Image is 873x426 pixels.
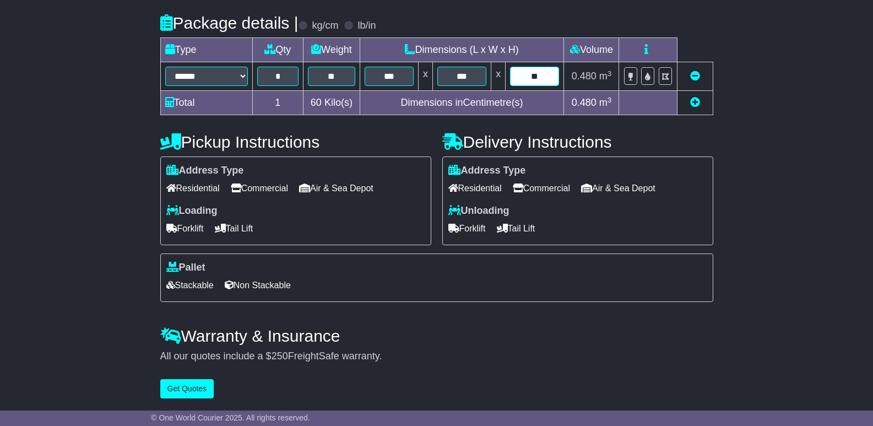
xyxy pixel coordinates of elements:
a: Add new item [690,97,700,108]
td: Type [160,38,252,62]
button: Get Quotes [160,379,214,398]
td: x [418,62,432,91]
span: Commercial [513,180,570,197]
label: lb/in [357,20,376,32]
td: Volume [564,38,619,62]
h4: Pickup Instructions [160,133,431,151]
h4: Delivery Instructions [442,133,713,151]
td: Kilo(s) [303,91,360,115]
span: Forklift [448,220,486,237]
td: Total [160,91,252,115]
a: Remove this item [690,71,700,82]
td: Qty [252,38,303,62]
sup: 3 [608,96,612,104]
span: 0.480 [572,71,597,82]
label: Unloading [448,205,509,217]
label: Address Type [166,165,244,177]
span: Forklift [166,220,204,237]
span: Stackable [166,277,214,294]
h4: Warranty & Insurance [160,327,713,345]
span: Residential [448,180,502,197]
td: 1 [252,91,303,115]
span: Commercial [231,180,288,197]
h4: Package details | [160,14,299,32]
span: Non Stackable [225,277,291,294]
td: Weight [303,38,360,62]
span: 0.480 [572,97,597,108]
span: © One World Courier 2025. All rights reserved. [151,413,310,422]
span: 60 [311,97,322,108]
div: All our quotes include a $ FreightSafe warranty. [160,350,713,363]
span: m [599,97,612,108]
span: Air & Sea Depot [299,180,373,197]
td: Dimensions in Centimetre(s) [360,91,564,115]
span: Residential [166,180,220,197]
span: 250 [272,350,288,362]
label: Loading [166,205,218,217]
span: Air & Sea Depot [581,180,655,197]
td: x [491,62,506,91]
span: Tail Lift [497,220,535,237]
label: Pallet [166,262,205,274]
label: Address Type [448,165,526,177]
span: Tail Lift [215,220,253,237]
sup: 3 [608,69,612,78]
label: kg/cm [312,20,338,32]
span: m [599,71,612,82]
td: Dimensions (L x W x H) [360,38,564,62]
